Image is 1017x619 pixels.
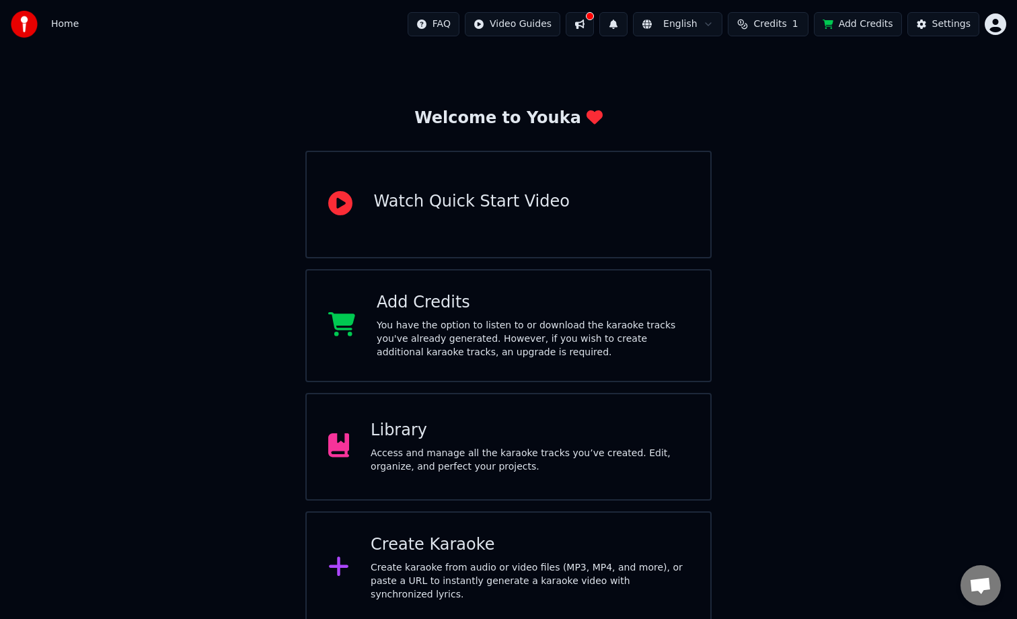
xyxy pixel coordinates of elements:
[377,319,689,359] div: You have the option to listen to or download the karaoke tracks you've already generated. However...
[371,534,689,556] div: Create Karaoke
[907,12,979,36] button: Settings
[961,565,1001,606] div: Open chat
[371,561,689,602] div: Create karaoke from audio or video files (MP3, MP4, and more), or paste a URL to instantly genera...
[414,108,603,129] div: Welcome to Youka
[51,17,79,31] nav: breadcrumb
[465,12,560,36] button: Video Guides
[932,17,971,31] div: Settings
[408,12,459,36] button: FAQ
[374,191,570,213] div: Watch Quick Start Video
[753,17,786,31] span: Credits
[371,447,689,474] div: Access and manage all the karaoke tracks you’ve created. Edit, organize, and perfect your projects.
[377,292,689,314] div: Add Credits
[814,12,902,36] button: Add Credits
[792,17,798,31] span: 1
[371,420,689,441] div: Library
[728,12,808,36] button: Credits1
[51,17,79,31] span: Home
[11,11,38,38] img: youka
